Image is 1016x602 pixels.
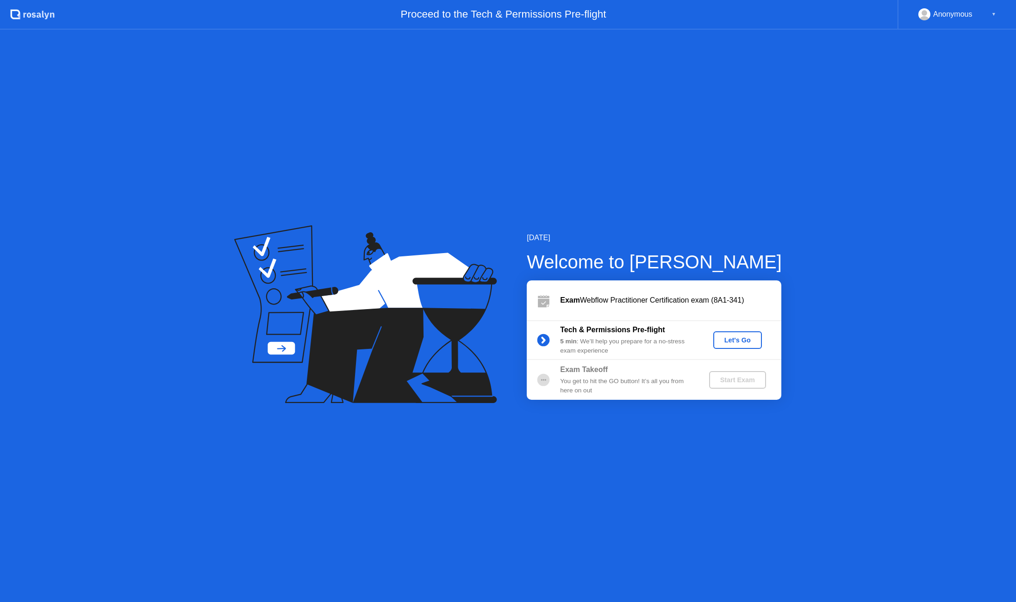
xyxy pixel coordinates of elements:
[527,248,782,276] div: Welcome to [PERSON_NAME]
[991,8,996,20] div: ▼
[709,371,766,389] button: Start Exam
[933,8,972,20] div: Anonymous
[717,336,758,344] div: Let's Go
[713,331,762,349] button: Let's Go
[560,326,665,334] b: Tech & Permissions Pre-flight
[560,366,608,373] b: Exam Takeoff
[560,377,693,396] div: You get to hit the GO button! It’s all you from here on out
[527,232,782,243] div: [DATE]
[560,295,781,306] div: Webflow Practitioner Certification exam (8A1-341)
[560,296,580,304] b: Exam
[560,338,577,345] b: 5 min
[713,376,762,384] div: Start Exam
[560,337,693,356] div: : We’ll help you prepare for a no-stress exam experience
